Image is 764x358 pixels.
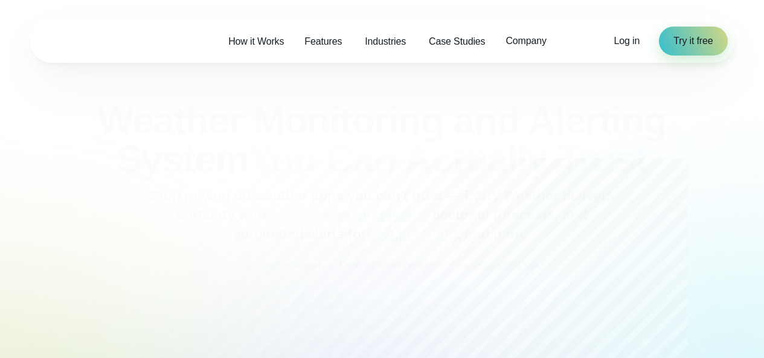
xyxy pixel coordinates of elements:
span: Case Studies [429,34,485,49]
span: Try it free [673,34,713,48]
span: Features [304,34,342,49]
a: Log in [614,34,640,48]
span: Company [506,34,546,48]
span: Log in [614,36,640,46]
a: Try it free [659,27,727,56]
a: How it Works [218,29,294,54]
a: Case Studies [419,29,495,54]
span: How it Works [228,34,284,49]
span: Industries [365,34,406,49]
